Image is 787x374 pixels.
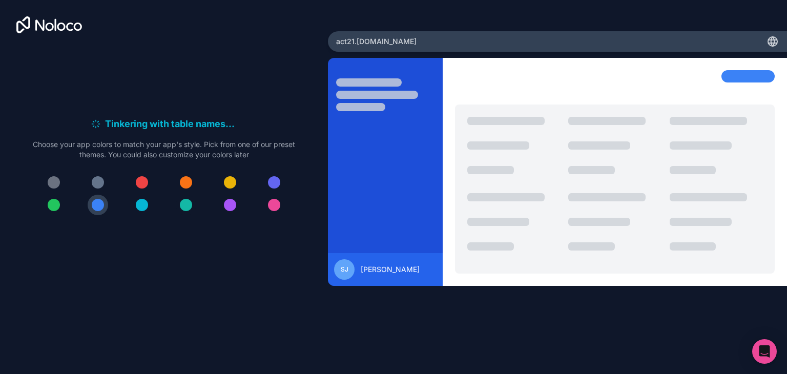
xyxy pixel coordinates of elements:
span: [PERSON_NAME] [361,264,420,275]
div: Open Intercom Messenger [752,339,777,364]
span: . [232,117,235,131]
h6: Tinkering with table names [105,117,238,131]
span: . [225,117,229,131]
p: Choose your app colors to match your app's style. Pick from one of our preset themes. You could a... [33,139,295,160]
span: . [229,117,232,131]
span: SJ [341,265,348,274]
span: act21 .[DOMAIN_NAME] [336,36,417,47]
